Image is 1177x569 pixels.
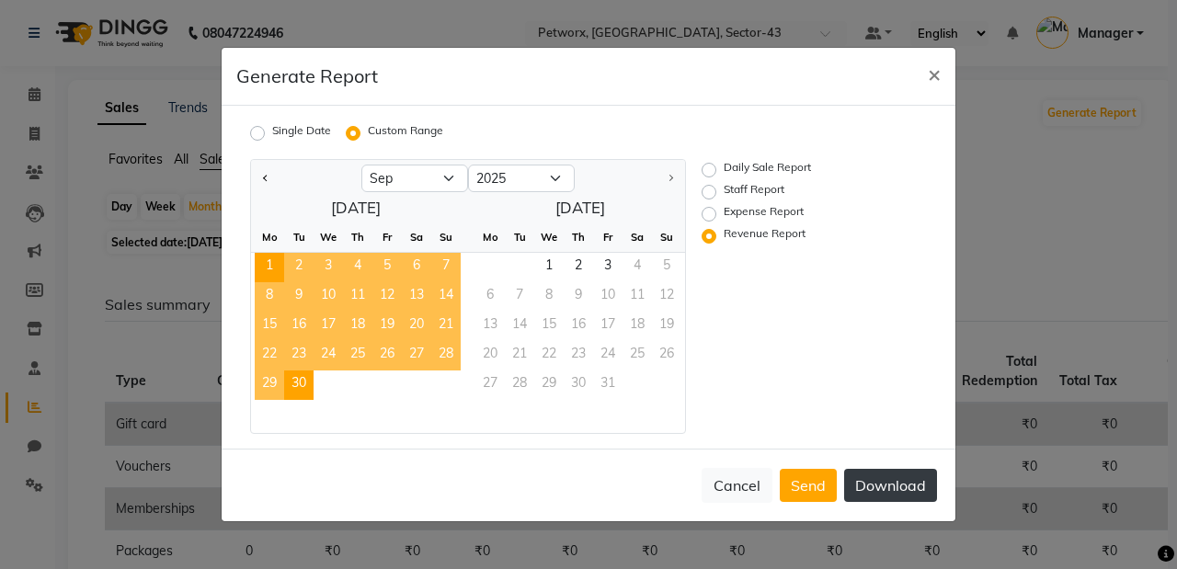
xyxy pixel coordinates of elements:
[314,312,343,341] span: 17
[402,253,431,282] span: 6
[343,341,372,370] div: Thursday, September 25, 2025
[314,222,343,252] div: We
[724,203,804,225] label: Expense Report
[564,253,593,282] div: Thursday, October 2, 2025
[724,181,784,203] label: Staff Report
[314,341,343,370] div: Wednesday, September 24, 2025
[402,341,431,370] span: 27
[431,341,461,370] div: Sunday, September 28, 2025
[431,222,461,252] div: Su
[343,222,372,252] div: Th
[372,253,402,282] div: Friday, September 5, 2025
[724,159,811,181] label: Daily Sale Report
[402,341,431,370] div: Saturday, September 27, 2025
[343,312,372,341] span: 18
[593,222,623,252] div: Fr
[402,222,431,252] div: Sa
[236,63,378,90] h5: Generate Report
[431,253,461,282] span: 7
[431,312,461,341] div: Sunday, September 21, 2025
[314,253,343,282] div: Wednesday, September 3, 2025
[284,312,314,341] span: 16
[258,164,273,193] button: Previous month
[343,341,372,370] span: 25
[255,222,284,252] div: Mo
[372,282,402,312] div: Friday, September 12, 2025
[402,282,431,312] span: 13
[928,60,941,87] span: ×
[314,282,343,312] span: 10
[431,312,461,341] span: 21
[593,253,623,282] span: 3
[564,253,593,282] span: 2
[505,222,534,252] div: Tu
[255,312,284,341] span: 15
[314,282,343,312] div: Wednesday, September 10, 2025
[534,253,564,282] span: 1
[255,312,284,341] div: Monday, September 15, 2025
[272,122,331,144] label: Single Date
[402,253,431,282] div: Saturday, September 6, 2025
[372,282,402,312] span: 12
[343,253,372,282] span: 4
[431,282,461,312] span: 14
[255,253,284,282] span: 1
[255,341,284,370] div: Monday, September 22, 2025
[372,312,402,341] span: 19
[534,253,564,282] div: Wednesday, October 1, 2025
[343,253,372,282] div: Thursday, September 4, 2025
[284,370,314,400] div: Tuesday, September 30, 2025
[343,282,372,312] span: 11
[343,312,372,341] div: Thursday, September 18, 2025
[284,370,314,400] span: 30
[284,253,314,282] span: 2
[534,222,564,252] div: We
[402,312,431,341] span: 20
[284,341,314,370] span: 23
[372,341,402,370] span: 26
[255,282,284,312] span: 8
[593,253,623,282] div: Friday, October 3, 2025
[623,222,652,252] div: Sa
[702,468,772,503] button: Cancel
[724,225,806,247] label: Revenue Report
[314,312,343,341] div: Wednesday, September 17, 2025
[468,165,575,192] select: Select year
[314,253,343,282] span: 3
[780,469,837,502] button: Send
[255,282,284,312] div: Monday, September 8, 2025
[255,370,284,400] span: 29
[402,282,431,312] div: Saturday, September 13, 2025
[284,253,314,282] div: Tuesday, September 2, 2025
[314,341,343,370] span: 24
[284,312,314,341] div: Tuesday, September 16, 2025
[372,312,402,341] div: Friday, September 19, 2025
[913,48,955,99] button: Close
[284,341,314,370] div: Tuesday, September 23, 2025
[431,282,461,312] div: Sunday, September 14, 2025
[652,222,681,252] div: Su
[255,253,284,282] div: Monday, September 1, 2025
[431,253,461,282] div: Sunday, September 7, 2025
[402,312,431,341] div: Saturday, September 20, 2025
[361,165,468,192] select: Select month
[368,122,443,144] label: Custom Range
[372,222,402,252] div: Fr
[844,469,937,502] button: Download
[475,222,505,252] div: Mo
[284,282,314,312] span: 9
[372,341,402,370] div: Friday, September 26, 2025
[255,370,284,400] div: Monday, September 29, 2025
[564,222,593,252] div: Th
[284,222,314,252] div: Tu
[431,341,461,370] span: 28
[343,282,372,312] div: Thursday, September 11, 2025
[284,282,314,312] div: Tuesday, September 9, 2025
[255,341,284,370] span: 22
[372,253,402,282] span: 5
